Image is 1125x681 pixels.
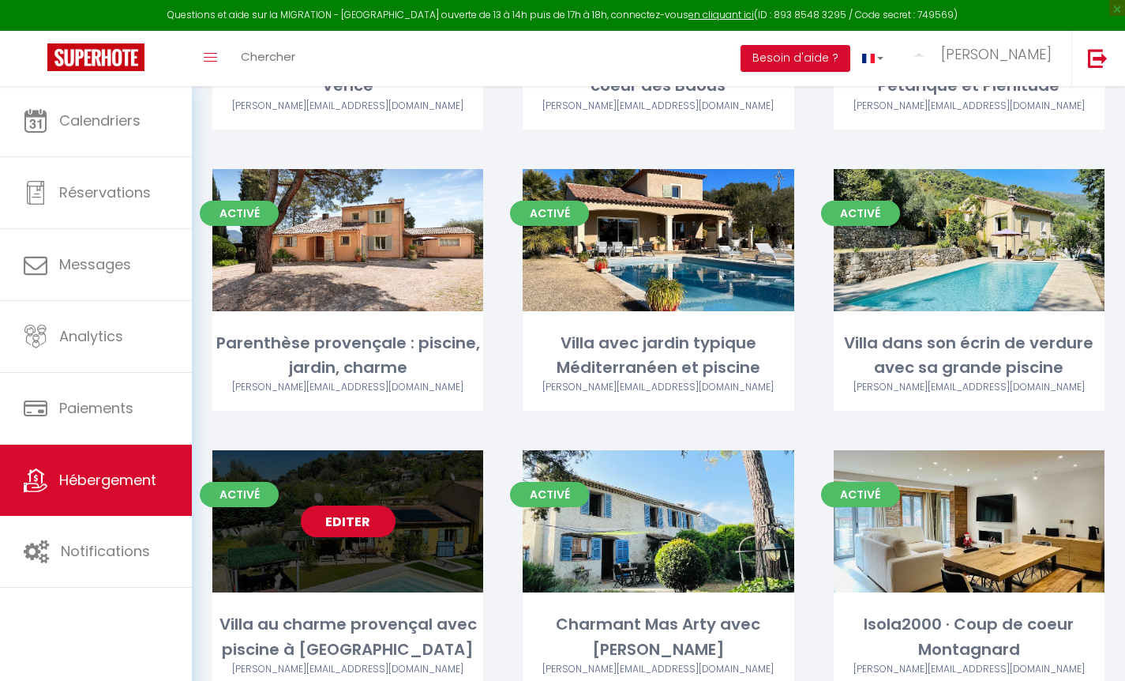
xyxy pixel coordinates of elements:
[834,380,1104,395] div: Airbnb
[611,224,706,256] a: Editer
[200,201,279,226] span: Activé
[921,224,1016,256] a: Editer
[212,331,483,381] div: Parenthèse provençale : piscine, jardin, charme
[241,48,295,65] span: Chercher
[59,470,156,490] span: Hébergement
[688,8,754,21] a: en cliquant ici
[834,99,1104,114] div: Airbnb
[523,612,793,662] div: Charmant Mas Arty avec [PERSON_NAME]
[61,541,150,561] span: Notifications
[212,99,483,114] div: Airbnb
[834,612,1104,662] div: Isola2000 · Coup de coeur Montagnard
[510,201,589,226] span: Activé
[941,44,1052,64] span: [PERSON_NAME]
[59,326,123,346] span: Analytics
[229,31,307,86] a: Chercher
[47,43,144,71] img: Super Booking
[200,482,279,507] span: Activé
[212,662,483,677] div: Airbnb
[821,482,900,507] span: Activé
[13,6,60,54] button: Open LiveChat chat widget
[741,45,850,72] button: Besoin d'aide ?
[523,99,793,114] div: Airbnb
[907,47,931,62] img: ...
[212,612,483,662] div: Villa au charme provençal avec piscine à [GEOGRAPHIC_DATA]
[611,506,706,537] a: Editer
[301,506,396,537] a: Editer
[895,31,1071,86] a: ... [PERSON_NAME]
[834,662,1104,677] div: Airbnb
[212,380,483,395] div: Airbnb
[921,506,1016,537] a: Editer
[59,182,151,202] span: Réservations
[59,254,131,274] span: Messages
[821,201,900,226] span: Activé
[523,331,793,381] div: Villa avec jardin typique Méditerranéen et piscine
[59,111,141,130] span: Calendriers
[523,380,793,395] div: Airbnb
[834,331,1104,381] div: Villa dans son écrin de verdure avec sa grande piscine
[510,482,589,507] span: Activé
[523,662,793,677] div: Airbnb
[59,398,133,418] span: Paiements
[301,224,396,256] a: Editer
[1088,48,1108,68] img: logout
